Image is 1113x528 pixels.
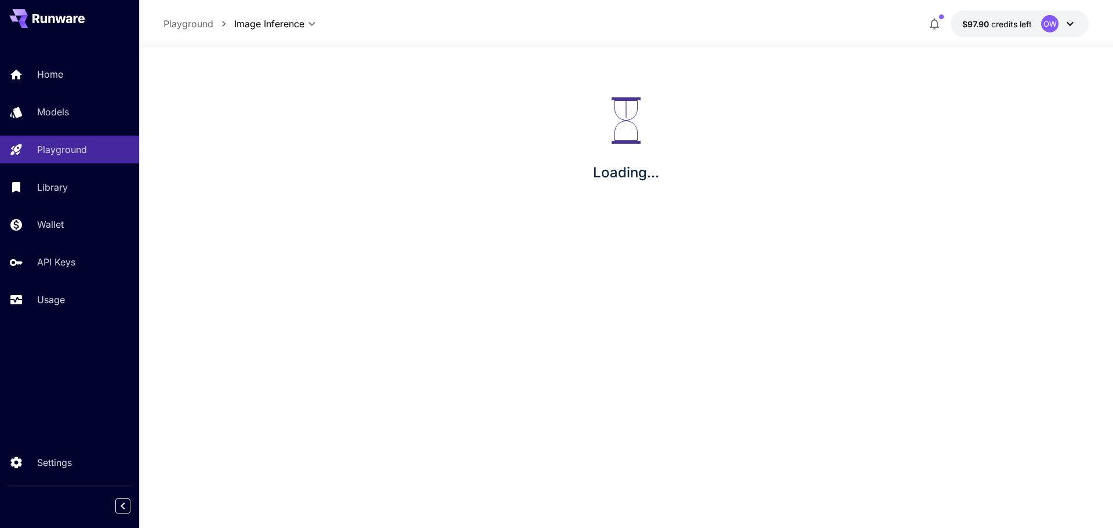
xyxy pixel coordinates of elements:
[234,17,304,31] span: Image Inference
[37,105,69,119] p: Models
[962,18,1032,30] div: $97.89811
[37,217,64,231] p: Wallet
[593,162,659,183] p: Loading...
[37,143,87,156] p: Playground
[124,496,139,516] div: Collapse sidebar
[115,498,130,514] button: Collapse sidebar
[163,17,213,31] a: Playground
[991,19,1032,29] span: credits left
[37,67,63,81] p: Home
[37,255,75,269] p: API Keys
[37,180,68,194] p: Library
[962,19,991,29] span: $97.90
[37,293,65,307] p: Usage
[1041,15,1059,32] div: OW
[37,456,72,469] p: Settings
[951,10,1089,37] button: $97.89811OW
[163,17,234,31] nav: breadcrumb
